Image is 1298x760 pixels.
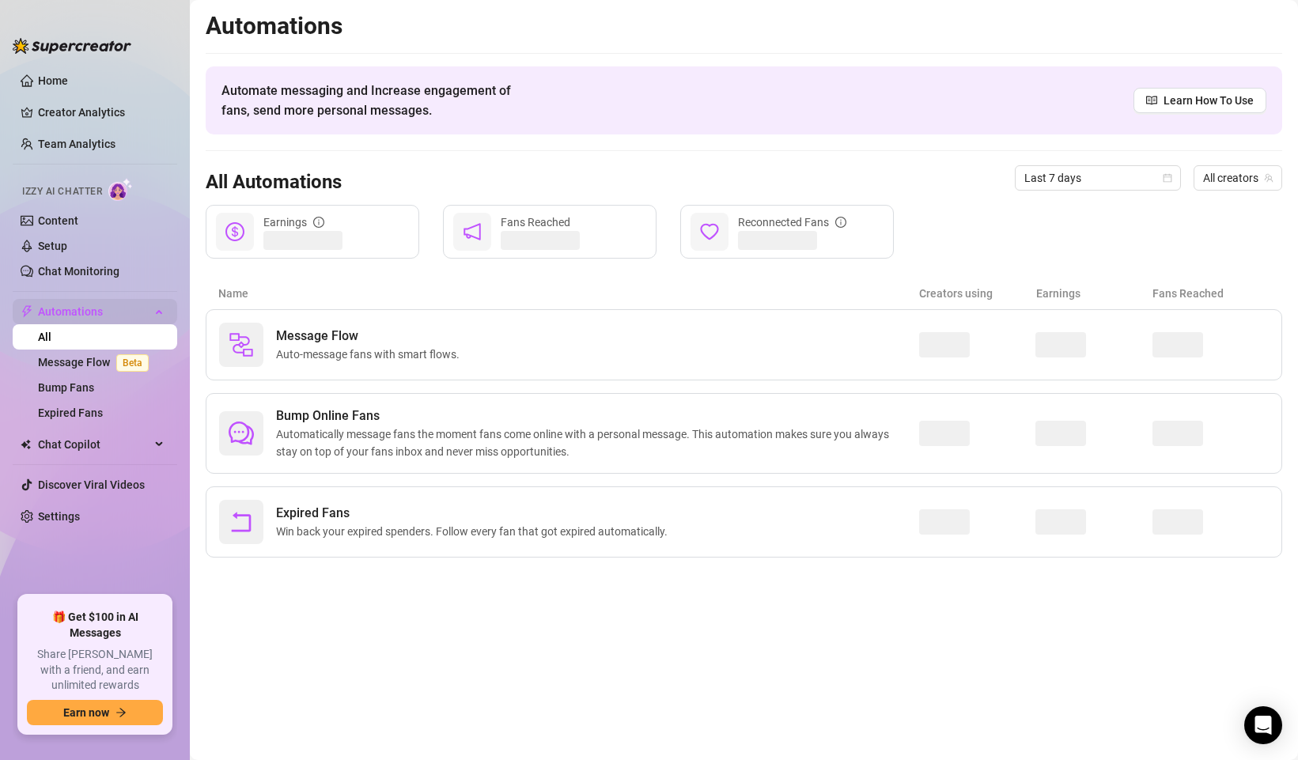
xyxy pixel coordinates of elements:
span: thunderbolt [21,305,33,318]
span: Share [PERSON_NAME] with a friend, and earn unlimited rewards [27,647,163,694]
img: svg%3e [229,332,254,357]
span: info-circle [835,217,846,228]
a: Message FlowBeta [38,356,155,369]
span: Earn now [63,706,109,719]
span: rollback [229,509,254,535]
h3: All Automations [206,170,342,195]
article: Earnings [1036,285,1153,302]
span: comment [229,421,254,446]
a: All [38,331,51,343]
span: Expired Fans [276,504,674,523]
span: Automate messaging and Increase engagement of fans, send more personal messages. [221,81,526,120]
a: Settings [38,510,80,523]
span: Chat Copilot [38,432,150,457]
span: Fans Reached [501,216,570,229]
span: notification [463,222,482,241]
a: Home [38,74,68,87]
div: Reconnected Fans [738,214,846,231]
span: Beta [116,354,149,372]
span: arrow-right [115,707,127,718]
span: Learn How To Use [1164,92,1254,109]
a: Chat Monitoring [38,265,119,278]
span: Auto-message fans with smart flows. [276,346,466,363]
span: calendar [1163,173,1172,183]
div: Open Intercom Messenger [1244,706,1282,744]
span: dollar [225,222,244,241]
span: info-circle [313,217,324,228]
article: Creators using [919,285,1036,302]
button: Earn nowarrow-right [27,700,163,725]
span: Automatically message fans the moment fans come online with a personal message. This automation m... [276,425,919,460]
div: Earnings [263,214,324,231]
span: Message Flow [276,327,466,346]
span: Win back your expired spenders. Follow every fan that got expired automatically. [276,523,674,540]
span: Last 7 days [1024,166,1171,190]
a: Bump Fans [38,381,94,394]
a: Creator Analytics [38,100,165,125]
span: team [1264,173,1273,183]
h2: Automations [206,11,1282,41]
img: logo-BBDzfeDw.svg [13,38,131,54]
span: Automations [38,299,150,324]
span: Izzy AI Chatter [22,184,102,199]
a: Learn How To Use [1133,88,1266,113]
span: read [1146,95,1157,106]
a: Expired Fans [38,406,103,419]
span: Bump Online Fans [276,406,919,425]
a: Content [38,214,78,227]
article: Name [218,285,919,302]
span: All creators [1203,166,1273,190]
a: Discover Viral Videos [38,478,145,491]
a: Setup [38,240,67,252]
img: AI Chatter [108,178,133,201]
span: 🎁 Get $100 in AI Messages [27,610,163,641]
img: Chat Copilot [21,439,31,450]
a: Team Analytics [38,138,115,150]
article: Fans Reached [1152,285,1270,302]
span: heart [700,222,719,241]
